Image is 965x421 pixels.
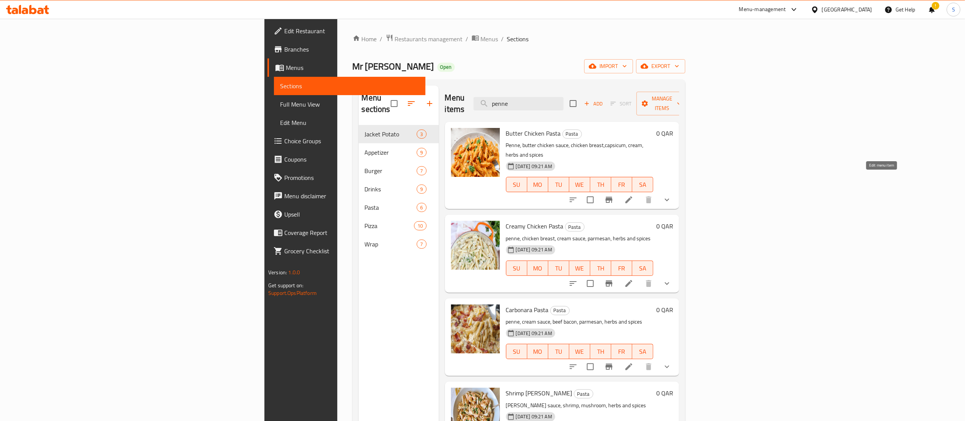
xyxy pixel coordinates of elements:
a: Coupons [267,150,425,168]
a: Edit menu item [624,362,633,371]
span: [DATE] 09:21 AM [513,163,555,170]
button: Manage items [636,92,688,115]
button: Branch-specific-item [600,191,618,209]
div: Wrap7 [359,235,439,253]
span: FR [614,263,629,274]
button: export [636,59,685,73]
div: Drinks [365,185,417,194]
span: SA [635,346,650,357]
div: items [417,148,426,157]
span: 7 [417,167,426,175]
button: TU [548,177,569,192]
span: Add item [581,98,606,110]
span: WE [572,346,587,357]
a: Choice Groups [267,132,425,150]
span: 9 [417,149,426,156]
span: TU [551,263,566,274]
span: Select section [565,96,581,112]
input: search [474,97,564,110]
div: Burger7 [359,162,439,180]
button: MO [527,177,548,192]
span: Carbonara Pasta [506,304,549,316]
img: Carbonara Pasta [451,304,500,353]
span: WE [572,179,587,190]
div: Wrap [365,240,417,249]
button: sort-choices [564,191,582,209]
span: 9 [417,186,426,193]
span: Pasta [565,223,584,232]
button: MO [527,344,548,359]
button: Branch-specific-item [600,274,618,293]
div: Open [437,63,455,72]
span: 3 [417,131,426,138]
button: SU [506,344,527,359]
a: Coverage Report [267,223,425,242]
button: WE [569,344,590,359]
a: Branches [267,40,425,58]
span: 7 [417,241,426,248]
span: Get support on: [268,280,303,290]
span: Jacket Potato [365,130,417,139]
div: Menu-management [739,5,786,14]
span: [DATE] 09:21 AM [513,246,555,253]
span: Creamy Chicken Pasta [506,220,564,232]
div: Pasta [565,222,585,232]
span: Mr [PERSON_NAME] [353,58,434,75]
span: Menu disclaimer [284,191,419,201]
span: Open [437,64,455,70]
a: Menu disclaimer [267,187,425,205]
span: SU [509,179,524,190]
button: delete [640,358,658,376]
a: Menus [472,34,498,44]
button: TU [548,344,569,359]
button: TH [590,344,611,359]
a: Upsell [267,205,425,223]
button: Branch-specific-item [600,358,618,376]
span: Pasta [574,390,593,398]
span: 6 [417,204,426,211]
span: Pasta [563,130,582,138]
span: Select to update [582,192,598,208]
span: MO [530,263,545,274]
span: Pasta [365,203,417,212]
button: Add [581,98,606,110]
span: Choice Groups [284,136,419,146]
button: SU [506,177,527,192]
span: Pasta [551,306,569,315]
span: Upsell [284,210,419,219]
a: Promotions [267,168,425,187]
span: Add [583,99,604,108]
button: sort-choices [564,358,582,376]
span: MO [530,346,545,357]
button: TH [590,177,611,192]
span: import [590,62,627,71]
li: / [501,34,504,44]
h2: Menu items [445,92,465,115]
span: SU [509,263,524,274]
span: Appetizer [365,148,417,157]
button: Add section [420,94,439,113]
button: TH [590,261,611,276]
button: show more [658,191,676,209]
span: Pizza [365,221,414,230]
h6: 0 QAR [656,388,673,398]
nav: Menu sections [359,122,439,256]
img: Creamy Chicken Pasta [451,221,500,270]
span: Menus [481,34,498,44]
div: items [417,166,426,175]
button: FR [611,261,632,276]
div: [GEOGRAPHIC_DATA] [822,5,872,14]
span: [DATE] 09:21 AM [513,330,555,337]
span: Shrimp [PERSON_NAME] [506,387,572,399]
span: Burger [365,166,417,175]
div: items [417,203,426,212]
button: sort-choices [564,274,582,293]
span: Select to update [582,275,598,291]
div: items [417,240,426,249]
p: penne, cream sauce, beef bacon, parmesan, herbs and spices [506,317,653,327]
button: import [584,59,633,73]
button: TU [548,261,569,276]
